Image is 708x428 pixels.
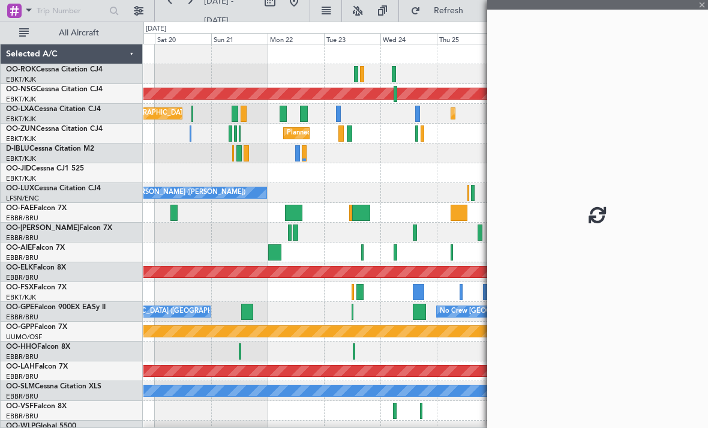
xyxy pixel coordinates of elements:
span: OO-VSF [6,403,34,410]
div: No Crew [PERSON_NAME] ([PERSON_NAME]) [101,184,245,202]
a: OO-NSGCessna Citation CJ4 [6,86,103,93]
a: EBBR/BRU [6,273,38,282]
a: EBKT/KJK [6,293,36,302]
span: D-IBLU [6,145,29,152]
span: OO-JID [6,165,31,172]
a: EBBR/BRU [6,234,38,243]
a: EBBR/BRU [6,412,38,421]
button: Refresh [405,1,477,20]
span: OO-[PERSON_NAME] [6,225,79,232]
a: EBBR/BRU [6,372,38,381]
span: OO-HHO [6,343,37,351]
span: OO-GPP [6,324,34,331]
a: EBBR/BRU [6,253,38,262]
div: Thu 25 [437,33,493,44]
div: Sun 21 [211,33,268,44]
span: OO-LAH [6,363,35,370]
a: OO-SLMCessna Citation XLS [6,383,101,390]
a: OO-HHOFalcon 8X [6,343,70,351]
a: OO-FSXFalcon 7X [6,284,67,291]
span: OO-LUX [6,185,34,192]
div: Planned Maint Kortrijk-[GEOGRAPHIC_DATA] [454,104,594,122]
a: D-IBLUCessna Citation M2 [6,145,94,152]
div: No Crew [GEOGRAPHIC_DATA] ([GEOGRAPHIC_DATA] National) [70,303,271,321]
a: OO-FAEFalcon 7X [6,205,67,212]
a: UUMO/OSF [6,333,42,342]
div: Planned Maint Kortrijk-[GEOGRAPHIC_DATA] [287,124,427,142]
span: OO-GPE [6,304,34,311]
span: OO-ZUN [6,125,36,133]
a: OO-LUXCessna Citation CJ4 [6,185,101,192]
input: Trip Number [37,2,106,20]
a: OO-ROKCessna Citation CJ4 [6,66,103,73]
a: OO-[PERSON_NAME]Falcon 7X [6,225,112,232]
div: No Crew [GEOGRAPHIC_DATA] ([GEOGRAPHIC_DATA] National) [440,303,641,321]
span: All Aircraft [31,29,127,37]
a: OO-ZUNCessna Citation CJ4 [6,125,103,133]
a: EBKT/KJK [6,154,36,163]
span: OO-AIE [6,244,32,252]
span: OO-FAE [6,205,34,212]
div: Tue 23 [324,33,380,44]
a: OO-GPEFalcon 900EX EASy II [6,304,106,311]
div: Mon 22 [268,33,324,44]
a: OO-JIDCessna CJ1 525 [6,165,84,172]
span: OO-ELK [6,264,33,271]
a: OO-GPPFalcon 7X [6,324,67,331]
a: OO-LXACessna Citation CJ4 [6,106,101,113]
a: LFSN/ENC [6,194,39,203]
span: OO-NSG [6,86,36,93]
a: EBKT/KJK [6,174,36,183]
a: OO-AIEFalcon 7X [6,244,65,252]
a: EBBR/BRU [6,352,38,361]
div: [DATE] [146,24,166,34]
span: OO-LXA [6,106,34,113]
div: Sat 20 [155,33,211,44]
a: EBKT/KJK [6,75,36,84]
a: EBBR/BRU [6,313,38,322]
button: All Aircraft [13,23,130,43]
a: EBBR/BRU [6,392,38,401]
a: OO-ELKFalcon 8X [6,264,66,271]
span: OO-SLM [6,383,35,390]
a: EBBR/BRU [6,214,38,223]
a: OO-VSFFalcon 8X [6,403,67,410]
span: OO-FSX [6,284,34,291]
a: EBKT/KJK [6,95,36,104]
a: EBKT/KJK [6,134,36,143]
span: OO-ROK [6,66,36,73]
div: Wed 24 [380,33,437,44]
span: Refresh [423,7,473,15]
a: OO-LAHFalcon 7X [6,363,68,370]
a: EBKT/KJK [6,115,36,124]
